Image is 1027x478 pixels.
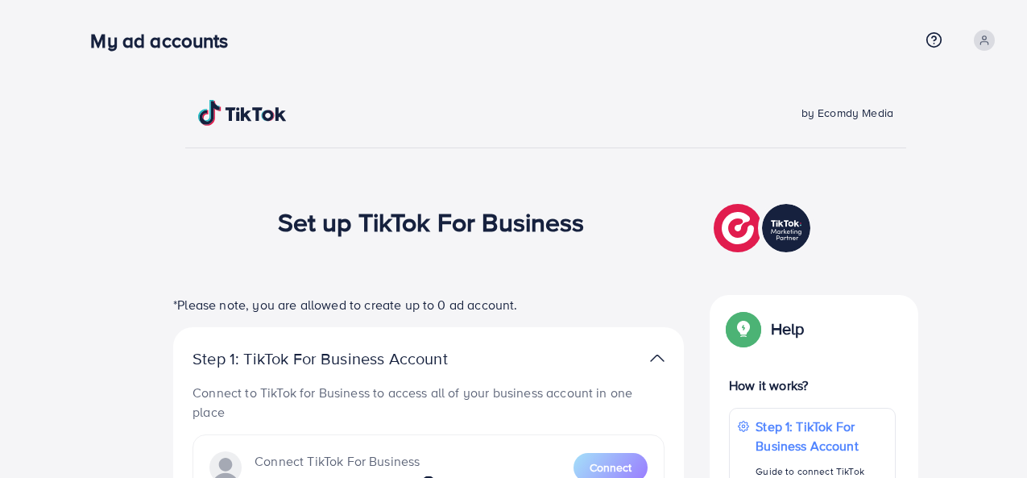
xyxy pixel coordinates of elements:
[771,319,805,339] p: Help
[729,376,896,395] p: How it works?
[801,105,893,121] span: by Ecomdy Media
[278,206,585,237] h1: Set up TikTok For Business
[198,100,287,126] img: TikTok
[714,200,814,256] img: TikTok partner
[90,29,241,52] h3: My ad accounts
[650,347,665,370] img: TikTok partner
[173,295,684,314] p: *Please note, you are allowed to create up to 0 ad account.
[193,349,499,368] p: Step 1: TikTok For Business Account
[756,417,887,455] p: Step 1: TikTok For Business Account
[729,314,758,343] img: Popup guide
